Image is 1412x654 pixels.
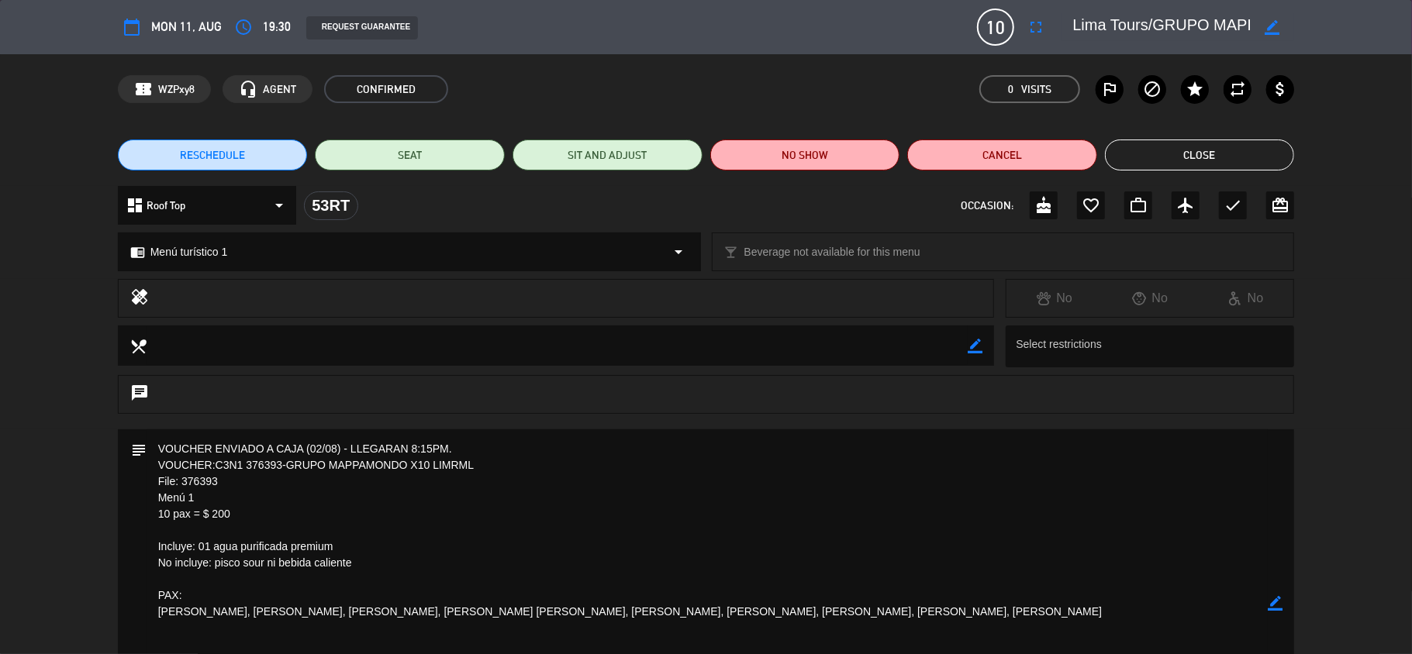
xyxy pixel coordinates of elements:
i: work_outline [1129,196,1148,215]
div: No [1103,288,1198,308]
span: confirmation_number [134,80,153,98]
i: border_color [1268,596,1283,611]
span: WZPxy8 [158,81,195,98]
i: dashboard [126,196,144,215]
i: subject [129,441,147,458]
span: RESCHEDULE [180,147,245,163]
button: access_time [230,13,257,41]
div: 53RT [304,191,358,220]
i: local_dining [129,337,147,354]
em: Visits [1021,81,1051,98]
span: AGENT [263,81,296,98]
i: border_color [1265,20,1279,35]
button: SEAT [315,139,505,170]
i: block [1143,80,1162,98]
button: Cancel [907,139,1097,170]
div: No [1198,288,1293,308]
span: 19:30 [263,17,291,37]
i: cake [1034,196,1053,215]
i: headset_mic [239,80,257,98]
button: RESCHEDULE [118,139,308,170]
i: chat [130,384,149,405]
button: SIT AND ADJUST [513,139,703,170]
span: Roof Top [147,197,185,215]
span: Menú turístico 1 [150,243,228,261]
i: arrow_drop_down [270,196,288,215]
i: border_color [968,339,982,353]
i: card_giftcard [1271,196,1289,215]
span: 0 [1008,81,1013,98]
i: airplanemode_active [1176,196,1195,215]
i: repeat [1228,80,1247,98]
i: attach_money [1271,80,1289,98]
i: chrome_reader_mode [130,245,145,260]
i: star [1186,80,1204,98]
div: REQUEST GUARANTEE [306,16,418,40]
i: outlined_flag [1100,80,1119,98]
button: NO SHOW [710,139,900,170]
i: access_time [234,18,253,36]
button: fullscreen [1022,13,1050,41]
i: local_bar [724,245,739,260]
button: calendar_today [118,13,146,41]
i: check [1224,196,1242,215]
i: favorite_border [1082,196,1100,215]
i: fullscreen [1027,18,1045,36]
button: Close [1105,139,1295,170]
div: No [1006,288,1102,308]
span: CONFIRMED [324,75,448,103]
span: Mon 11, Aug [151,17,222,37]
i: arrow_drop_down [670,243,689,261]
i: calendar_today [123,18,141,36]
span: Beverage not available for this menu [744,243,920,261]
span: 10 [977,9,1014,46]
i: healing [130,287,149,309]
span: OCCASION: [961,197,1013,215]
